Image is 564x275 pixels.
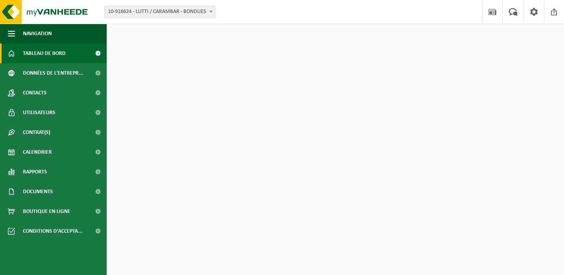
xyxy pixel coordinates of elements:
span: Navigation [23,24,52,43]
span: Contrat(s) [23,122,50,142]
span: Calendrier [23,142,52,162]
span: 10-916624 - LUTTI / CARAMBAR - BONDUES [104,6,215,18]
span: 10-916624 - LUTTI / CARAMBAR - BONDUES [105,6,215,17]
span: Rapports [23,162,47,182]
span: Boutique en ligne [23,202,70,221]
span: Contacts [23,83,47,103]
span: Tableau de bord [23,43,66,63]
span: Données de l'entrepr... [23,63,83,83]
span: Utilisateurs [23,103,55,122]
span: Documents [23,182,53,202]
span: Conditions d'accepta... [23,221,83,241]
